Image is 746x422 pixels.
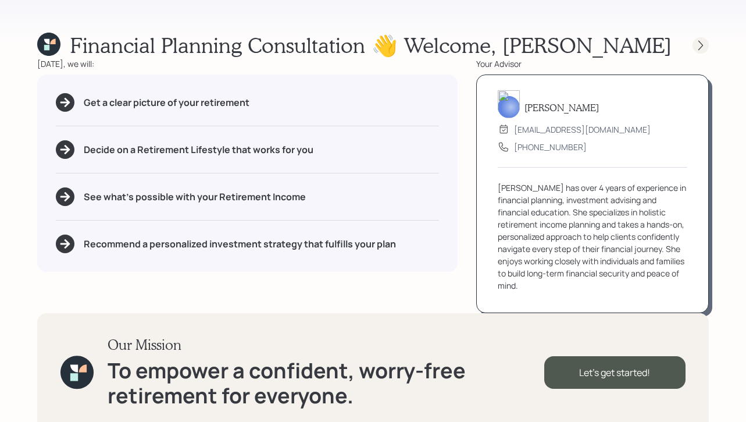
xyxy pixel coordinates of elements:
h1: Financial Planning Consultation [70,33,365,58]
h1: To empower a confident, worry-free retirement for everyone. [108,358,544,408]
div: [PERSON_NAME] has over 4 years of experience in financial planning, investment advising and finan... [498,182,687,292]
h5: See what's possible with your Retirement Income [84,192,306,203]
div: Let's get started! [544,356,686,389]
h1: 👋 Welcome , [PERSON_NAME] [372,33,672,58]
div: [EMAIL_ADDRESS][DOMAIN_NAME] [514,123,651,136]
h5: Decide on a Retirement Lifestyle that works for you [84,144,313,155]
div: [DATE], we will: [37,58,458,70]
div: Your Advisor [476,58,709,70]
h3: Our Mission [108,336,544,353]
h5: [PERSON_NAME] [524,102,599,113]
h5: Get a clear picture of your retirement [84,97,249,108]
div: [PHONE_NUMBER] [514,141,587,153]
img: aleksandra-headshot.png [498,90,520,118]
h5: Recommend a personalized investment strategy that fulfills your plan [84,239,396,250]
